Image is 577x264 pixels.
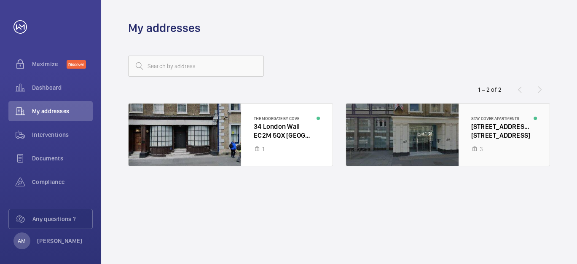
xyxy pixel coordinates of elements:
[478,85,502,94] div: 1 – 2 of 2
[128,56,264,77] input: Search by address
[32,107,93,115] span: My addresses
[128,20,201,36] h1: My addresses
[32,154,93,163] span: Documents
[32,83,93,92] span: Dashboard
[32,131,93,139] span: Interventions
[18,237,26,245] p: AM
[32,215,92,223] span: Any questions ?
[32,178,93,186] span: Compliance
[67,60,86,69] span: Discover
[32,60,67,68] span: Maximize
[37,237,83,245] p: [PERSON_NAME]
